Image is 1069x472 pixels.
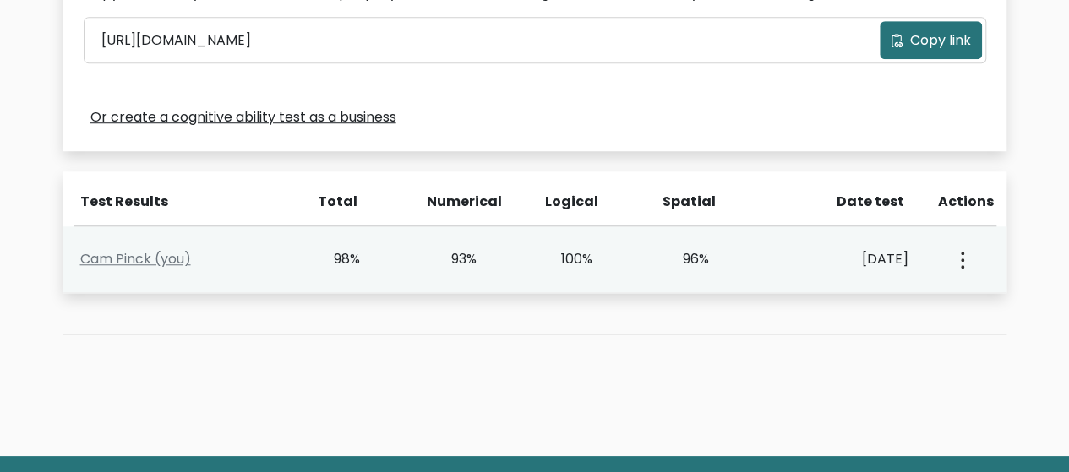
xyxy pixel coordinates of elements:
div: Spatial [663,192,712,212]
a: Or create a cognitive ability test as a business [90,107,396,127]
div: Test Results [80,192,289,212]
div: Numerical [427,192,476,212]
div: 100% [545,249,593,269]
div: Actions [938,192,996,212]
div: Total [309,192,358,212]
div: 96% [661,249,709,269]
div: 98% [313,249,361,269]
div: Date test [781,192,918,212]
div: Logical [545,192,594,212]
div: 93% [428,249,477,269]
a: Cam Pinck (you) [80,249,191,269]
span: Copy link [910,30,971,51]
div: [DATE] [777,249,908,269]
button: Copy link [880,21,982,59]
